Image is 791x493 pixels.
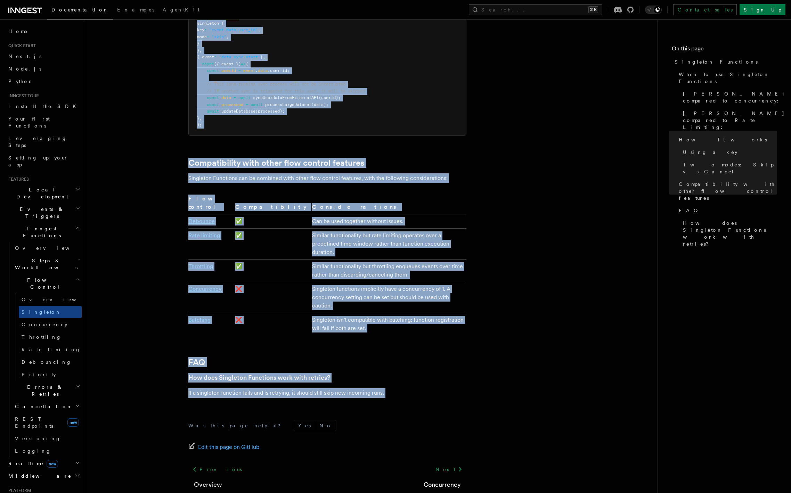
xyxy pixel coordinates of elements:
span: ({ event }) [214,61,241,66]
span: Python [8,79,34,84]
span: await [238,95,251,100]
a: Using a key [680,146,777,158]
a: When to use Singleton Functions [676,68,777,88]
span: Node.js [8,66,41,72]
a: Debouncing [19,356,82,368]
span: const [207,102,219,107]
span: Debouncing [22,359,72,365]
button: Events & Triggers [6,203,82,222]
a: Install the SDK [6,100,82,113]
td: Singleton isn't compatible with batching; function registration will fail if both are set. [309,313,466,335]
a: Two modes: Skip vs Cancel [680,158,777,178]
button: No [315,420,336,431]
a: Overview [12,242,82,254]
p: Was this page helpful? [188,422,285,429]
td: ❌ [233,282,309,313]
span: Steps & Workflows [12,257,78,271]
button: Steps & Workflows [12,254,82,274]
span: AgentKit [163,7,199,13]
span: "skip" [212,34,226,39]
span: Rate limiting [22,347,81,352]
a: How does Singleton Functions work with retries? [680,217,777,250]
button: Inngest Functions [6,222,82,242]
span: Singleton Functions [675,58,758,65]
a: Singleton Functions [672,56,777,68]
span: Realtime [6,460,58,467]
span: Concurrency [22,322,67,327]
th: Flow control [188,194,233,214]
span: Documentation [51,7,109,13]
span: updateDatabase [221,109,255,114]
span: Home [8,28,28,35]
span: data [258,68,268,73]
a: Node.js [6,63,82,75]
a: Batching [188,317,211,323]
a: How it works [676,133,777,146]
span: , [199,48,202,53]
a: Next [431,463,466,476]
th: Considerations [309,194,466,214]
a: Edit this page on GitHub [188,442,260,452]
span: (data); [311,102,328,107]
span: Leveraging Steps [8,135,67,148]
a: Examples [113,2,158,19]
span: How does Singleton Functions work with retries? [683,220,777,247]
span: Local Development [6,186,76,200]
span: Inngest Functions [6,225,75,239]
span: Events & Triggers [6,206,76,220]
button: Toggle dark mode [645,6,662,14]
span: ); [197,122,202,127]
span: } [197,116,199,121]
span: Overview [22,297,93,302]
td: ✅ [233,259,309,282]
span: Singleton [22,309,61,315]
span: await [207,109,219,114]
span: . [255,68,258,73]
span: Errors & Retries [12,384,75,397]
a: Overview [194,480,222,490]
a: Rate limiting [188,232,220,239]
span: processLargeDataset [265,102,311,107]
span: event [243,68,255,73]
button: Errors & Retries [12,381,82,400]
span: Next.js [8,54,41,59]
span: key [197,27,204,32]
a: Throttling [19,331,82,343]
div: Flow Control [12,293,82,381]
span: = [238,68,241,73]
span: : [214,55,217,59]
span: = [234,95,236,100]
span: data [221,95,231,100]
span: Compatibility with other flow control features [679,181,777,202]
span: Middleware [6,473,72,479]
span: => [241,61,246,66]
a: FAQ [676,204,777,217]
span: : [207,34,209,39]
a: Leveraging Steps [6,132,82,151]
span: } [197,48,199,53]
a: Priority [19,368,82,381]
span: } [197,41,199,46]
a: Singleton [19,306,82,318]
span: [PERSON_NAME] compared to concurrency: [683,90,785,104]
span: : [204,27,207,32]
span: mode [197,34,207,39]
span: syncUserDataFromExternalAPI [253,95,319,100]
a: Concurrency [188,286,222,292]
a: Python [6,75,82,88]
button: Yes [294,420,315,431]
span: Priority [22,372,56,377]
a: Throttling [188,263,213,270]
span: When to use Singleton Functions [679,71,777,85]
td: Similar functionality but rate limiting operates over a predefined time window rather than functi... [309,228,466,259]
span: [PERSON_NAME] compared to Rate Limiting: [683,110,785,131]
td: ✅ [233,228,309,259]
a: Your first Functions [6,113,82,132]
span: } [260,55,263,59]
span: new [67,418,79,427]
span: Quick start [6,43,36,49]
a: Contact sales [673,4,737,15]
a: Versioning [12,432,82,445]
th: Compatibility [233,194,309,214]
h4: On this page [672,44,777,56]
